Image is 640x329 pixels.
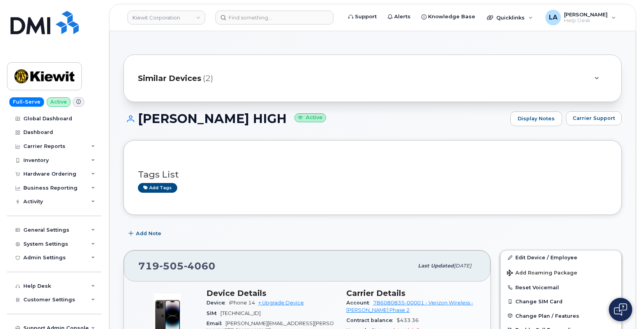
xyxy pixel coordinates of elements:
span: [DATE] [454,263,471,269]
h3: Tags List [138,170,607,179]
span: 4060 [184,260,215,272]
button: Change Plan / Features [501,309,621,323]
span: Carrier Support [573,114,615,122]
button: Add Roaming Package [501,264,621,280]
small: Active [294,113,326,122]
a: Display Notes [510,111,562,126]
span: (2) [203,73,213,84]
span: Add Roaming Package [507,270,577,277]
span: Similar Devices [138,73,201,84]
a: + Upgrade Device [258,300,304,306]
span: 505 [159,260,184,272]
span: Email [206,320,226,326]
span: Account [346,300,373,306]
span: 719 [138,260,215,272]
button: Add Note [123,227,168,241]
span: iPhone 14 [229,300,255,306]
h3: Device Details [206,289,337,298]
span: Contract balance [346,317,397,323]
img: Open chat [614,303,627,316]
a: 786080835-00001 - Verizon Wireless - [PERSON_NAME] Phase 2 [346,300,473,313]
span: $433.36 [397,317,419,323]
span: Change Plan / Features [515,313,579,318]
span: SIM [206,310,220,316]
a: Edit Device / Employee [501,250,621,264]
button: Carrier Support [566,111,622,125]
button: Reset Voicemail [501,280,621,294]
span: Last updated [418,263,454,269]
span: Add Note [136,230,161,237]
h1: [PERSON_NAME] HIGH [123,112,506,125]
span: Device [206,300,229,306]
h3: Carrier Details [346,289,477,298]
span: [TECHNICAL_ID] [220,310,261,316]
button: Change SIM Card [501,294,621,308]
a: Add tags [138,183,177,193]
